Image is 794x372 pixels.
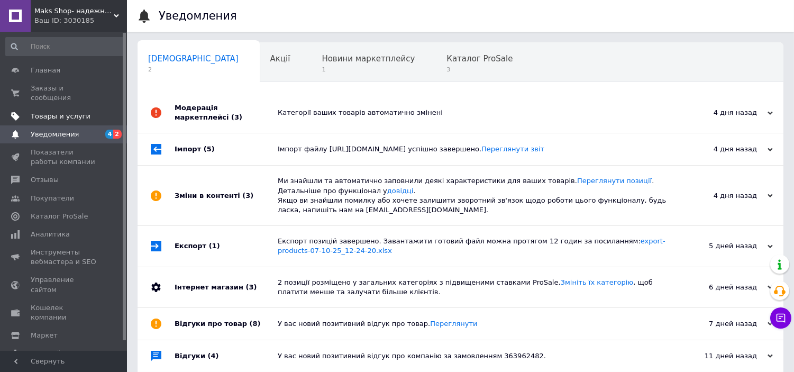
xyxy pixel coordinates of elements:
a: Переглянути позиції [577,177,652,185]
div: Експорт позицій завершено. Завантажити готовий файл можна протягом 12 годин за посиланням: [278,237,667,256]
div: 11 дней назад [667,351,773,361]
div: 4 дня назад [667,191,773,201]
a: Переглянути звіт [481,145,544,153]
div: Категорії ваших товарів автоматично змінені [278,108,667,117]
div: Інтернет магазин [175,267,278,307]
div: Відгуки про товар [175,308,278,340]
span: Кошелек компании [31,303,98,322]
span: Показатели работы компании [31,148,98,167]
input: Поиск [5,37,125,56]
span: Главная [31,66,60,75]
span: Отзывы [31,175,59,185]
span: Акції [270,54,290,63]
div: У вас новий позитивний відгук про товар. [278,319,667,329]
span: Товары и услуги [31,112,90,121]
a: довідці [387,187,414,195]
h1: Уведомления [159,10,237,22]
a: Змініть їх категорію [561,278,634,286]
div: 4 дня назад [667,108,773,117]
span: Аналитика [31,230,70,239]
span: Управление сайтом [31,275,98,294]
div: Модерація маркетплейсі [175,93,278,133]
span: (3) [231,113,242,121]
span: Каталог ProSale [446,54,513,63]
div: У вас новий позитивний відгук про компанію за замовленням 363962482. [278,351,667,361]
div: Експорт [175,226,278,266]
span: (1) [209,242,220,250]
span: 4 [105,130,114,139]
div: 5 дней назад [667,241,773,251]
span: 2 [113,130,122,139]
span: [DEMOGRAPHIC_DATA] [148,54,239,63]
span: Маркет [31,331,58,340]
span: Покупатели [31,194,74,203]
div: Імпорт [175,133,278,165]
a: export-products-07-10-25_12-24-20.xlsx [278,237,665,255]
div: 6 дней назад [667,283,773,292]
div: Імпорт файлу [URL][DOMAIN_NAME] успішно завершено. [278,144,667,154]
span: (5) [204,145,215,153]
div: Відгуки [175,340,278,372]
span: (8) [250,320,261,328]
span: Каталог ProSale [31,212,88,221]
span: Заказы и сообщения [31,84,98,103]
span: (4) [208,352,219,360]
div: 7 дней назад [667,319,773,329]
span: Инструменты вебмастера и SEO [31,248,98,267]
div: Зміни в контенті [175,166,278,225]
div: 4 дня назад [667,144,773,154]
span: (3) [242,192,253,199]
button: Чат с покупателем [770,307,791,329]
a: Переглянути [430,320,477,328]
div: Ваш ID: 3030185 [34,16,127,25]
span: 2 [148,66,239,74]
span: Настройки [31,349,69,358]
span: Новини маркетплейсу [322,54,415,63]
span: Maks Shop- надежный и перспективный интернет магазин сумок и аксессуаров [34,6,114,16]
span: (3) [245,283,257,291]
span: 3 [446,66,513,74]
span: Уведомления [31,130,79,139]
div: 2 позиції розміщено у загальних категоріях з підвищеними ставками ProSale. , щоб платити менше та... [278,278,667,297]
div: Ми знайшли та автоматично заповнили деякі характеристики для ваших товарів. . Детальніше про функ... [278,176,667,215]
span: 1 [322,66,415,74]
